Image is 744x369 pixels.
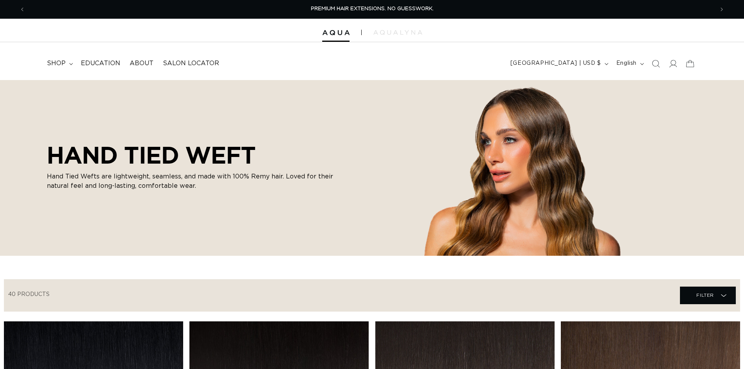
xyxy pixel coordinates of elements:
a: Education [76,55,125,72]
span: Salon Locator [163,59,219,68]
p: Hand Tied Wefts are lightweight, seamless, and made with 100% Remy hair. Loved for their natural ... [47,172,344,191]
summary: Search [647,55,664,72]
span: Filter [696,288,714,303]
summary: Filter [680,287,736,304]
button: [GEOGRAPHIC_DATA] | USD $ [506,56,612,71]
a: Salon Locator [158,55,224,72]
summary: shop [42,55,76,72]
img: aqualyna.com [373,30,422,35]
button: Next announcement [713,2,730,17]
span: shop [47,59,66,68]
span: PREMIUM HAIR EXTENSIONS. NO GUESSWORK. [311,6,434,11]
button: English [612,56,647,71]
span: Education [81,59,120,68]
span: English [616,59,637,68]
img: Aqua Hair Extensions [322,30,350,36]
span: [GEOGRAPHIC_DATA] | USD $ [510,59,601,68]
a: About [125,55,158,72]
span: 40 products [8,292,50,297]
h2: HAND TIED WEFT [47,141,344,169]
span: About [130,59,153,68]
button: Previous announcement [14,2,31,17]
